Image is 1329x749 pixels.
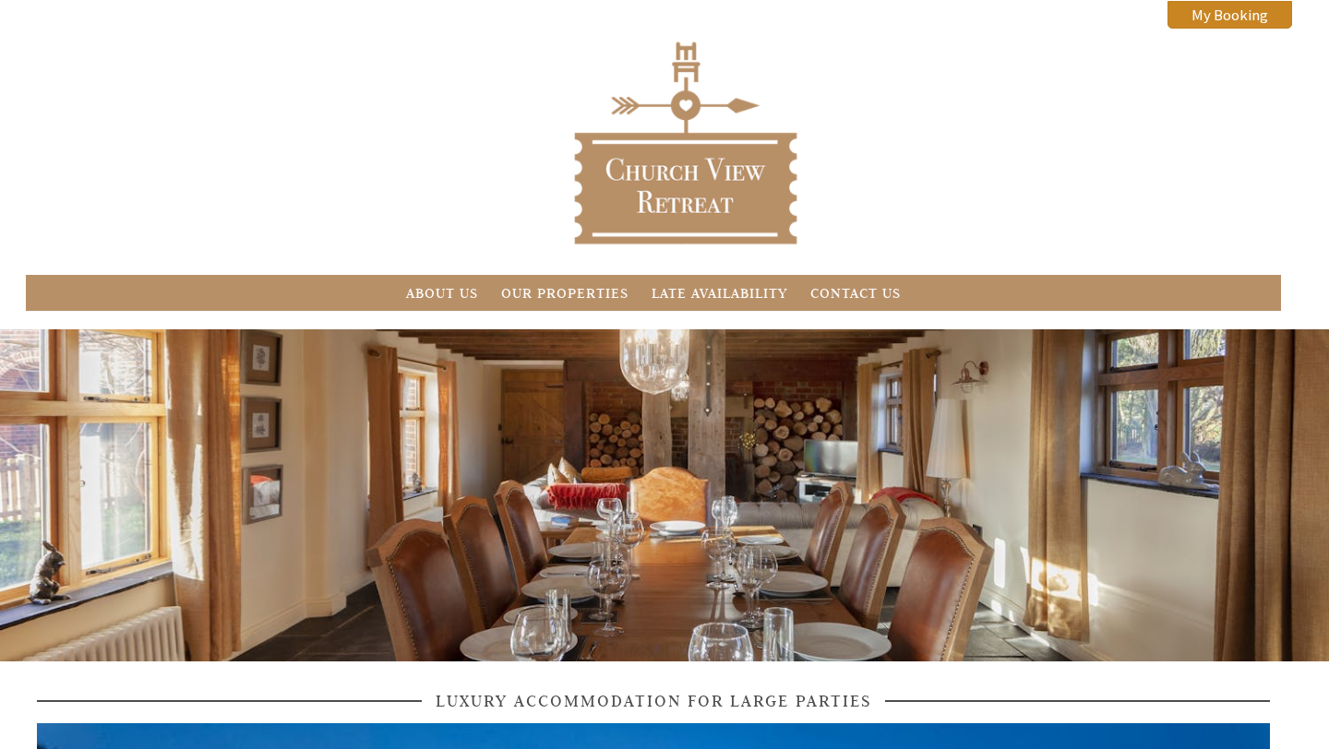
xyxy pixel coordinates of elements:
[570,37,801,248] img: Church View Retreat
[810,284,901,302] a: Contact Us
[406,284,478,302] a: About Us
[422,690,885,711] span: Luxury accommodation for large parties
[1167,1,1292,29] a: My Booking
[652,284,787,302] a: Late Availability
[501,284,629,302] a: Our Properties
